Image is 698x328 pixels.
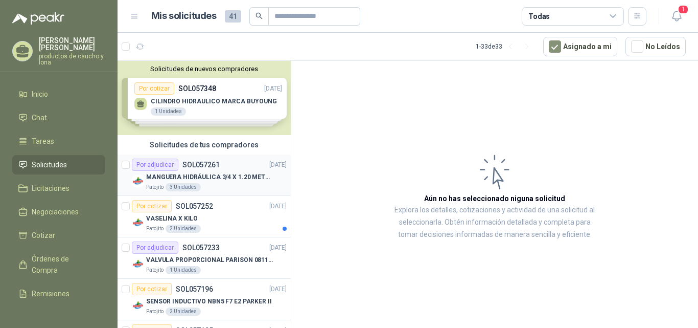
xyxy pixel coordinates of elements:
[424,193,565,204] h3: Aún no has seleccionado niguna solicitud
[39,53,105,65] p: productos de caucho y lona
[225,10,241,23] span: 41
[118,237,291,279] a: Por adjudicarSOL057233[DATE] Company LogoVALVULA PROPORCIONAL PARISON 0811404612 / 4WRPEH6C4 REXR...
[12,202,105,222] a: Negociaciones
[393,204,596,241] p: Explora los detalles, cotizaciones y actividad de una solicitud al seleccionarla. Obtén informaci...
[269,160,287,170] p: [DATE]
[12,249,105,280] a: Órdenes de Compra
[132,175,144,187] img: Company Logo
[146,297,272,307] p: SENSOR INDUCTIVO NBN5 F7 E2 PARKER II
[528,11,550,22] div: Todas
[118,155,291,196] a: Por adjudicarSOL057261[DATE] Company LogoMANGUERA HIDRÁULICA 3/4 X 1.20 METROS DE LONGITUD HR-HR-...
[32,206,79,217] span: Negociaciones
[543,37,617,56] button: Asignado a mi
[32,136,54,147] span: Tareas
[182,161,220,168] p: SOL057261
[146,225,164,233] p: Patojito
[32,183,69,194] span: Licitaciones
[132,216,144,229] img: Company Logo
[146,172,273,182] p: MANGUERA HIDRÁULICA 3/4 X 1.20 METROS DE LONGITUD HR-HR-ACOPLADA
[166,183,201,191] div: 3 Unidades
[176,286,213,293] p: SOL057196
[146,214,198,224] p: VASELINA X KILO
[132,159,178,171] div: Por adjudicar
[678,5,689,14] span: 1
[12,179,105,198] a: Licitaciones
[625,37,686,56] button: No Leídos
[182,244,220,251] p: SOL057233
[12,132,105,151] a: Tareas
[32,112,47,123] span: Chat
[12,84,105,104] a: Inicio
[151,9,217,24] h1: Mis solicitudes
[12,108,105,127] a: Chat
[166,308,201,316] div: 2 Unidades
[166,225,201,233] div: 2 Unidades
[132,200,172,212] div: Por cotizar
[146,255,273,265] p: VALVULA PROPORCIONAL PARISON 0811404612 / 4WRPEH6C4 REXROTH
[132,242,178,254] div: Por adjudicar
[12,226,105,245] a: Cotizar
[146,266,164,274] p: Patojito
[32,288,69,299] span: Remisiones
[255,12,263,19] span: search
[122,65,287,73] button: Solicitudes de nuevos compradores
[269,285,287,294] p: [DATE]
[132,258,144,270] img: Company Logo
[476,38,535,55] div: 1 - 33 de 33
[39,37,105,51] p: [PERSON_NAME] [PERSON_NAME]
[12,12,64,25] img: Logo peakr
[118,196,291,237] a: Por cotizarSOL057252[DATE] Company LogoVASELINA X KILOPatojito2 Unidades
[132,283,172,295] div: Por cotizar
[32,253,96,276] span: Órdenes de Compra
[118,279,291,320] a: Por cotizarSOL057196[DATE] Company LogoSENSOR INDUCTIVO NBN5 F7 E2 PARKER IIPatojito2 Unidades
[118,61,291,135] div: Solicitudes de nuevos compradoresPor cotizarSOL057348[DATE] CILINDRO HIDRAULICO MARCA BUYOUNG1 Un...
[146,308,164,316] p: Patojito
[118,135,291,155] div: Solicitudes de tus compradores
[32,159,67,170] span: Solicitudes
[32,230,55,241] span: Cotizar
[269,243,287,253] p: [DATE]
[32,89,48,100] span: Inicio
[132,299,144,312] img: Company Logo
[12,155,105,174] a: Solicitudes
[146,183,164,191] p: Patojito
[166,266,201,274] div: 1 Unidades
[667,7,686,26] button: 1
[176,203,213,210] p: SOL057252
[269,202,287,211] p: [DATE]
[12,284,105,303] a: Remisiones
